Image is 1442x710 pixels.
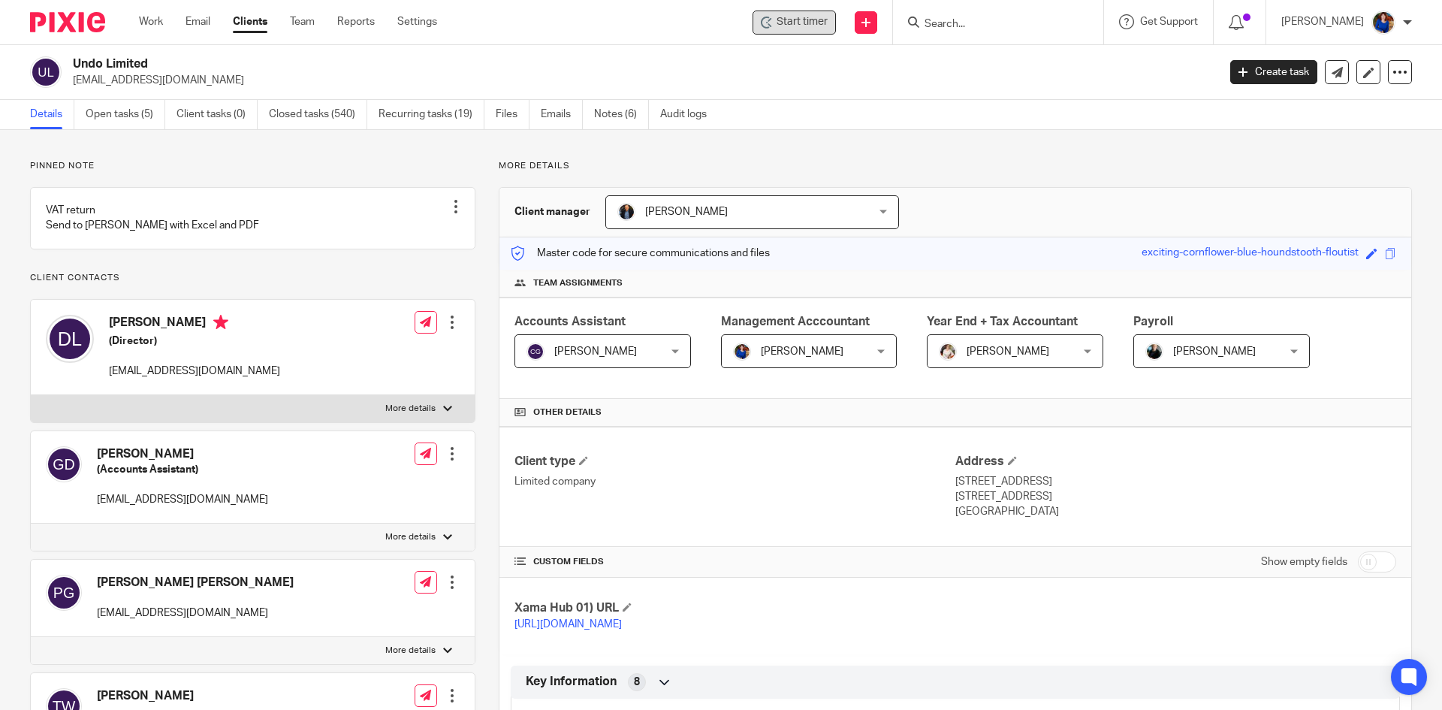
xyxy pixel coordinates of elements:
[514,474,955,489] p: Limited company
[73,56,981,72] h2: Undo Limited
[955,474,1396,489] p: [STREET_ADDRESS]
[634,675,640,690] span: 8
[733,343,751,361] img: Nicole.jpeg
[269,100,367,129] a: Closed tasks (540)
[290,14,315,29] a: Team
[385,403,436,415] p: More details
[97,462,268,477] h5: (Accounts Assistant)
[514,600,955,616] h4: Xama Hub 01) URL
[30,272,475,284] p: Client contacts
[753,11,836,35] div: Undo Limited
[541,100,583,129] a: Emails
[645,207,728,217] span: [PERSON_NAME]
[1140,17,1198,27] span: Get Support
[955,504,1396,519] p: [GEOGRAPHIC_DATA]
[397,14,437,29] a: Settings
[186,14,210,29] a: Email
[1142,245,1359,262] div: exciting-cornflower-blue-houndstooth-floutist
[1281,14,1364,29] p: [PERSON_NAME]
[86,100,165,129] a: Open tasks (5)
[514,454,955,470] h4: Client type
[30,56,62,88] img: svg%3E
[233,14,267,29] a: Clients
[514,204,590,219] h3: Client manager
[927,316,1078,328] span: Year End + Tax Accountant
[496,100,529,129] a: Files
[379,100,484,129] a: Recurring tasks (19)
[660,100,718,129] a: Audit logs
[554,346,637,357] span: [PERSON_NAME]
[526,343,545,361] img: svg%3E
[109,334,280,349] h5: (Director)
[97,575,294,591] h4: [PERSON_NAME] [PERSON_NAME]
[533,406,602,418] span: Other details
[46,315,94,363] img: svg%3E
[46,446,82,482] img: svg%3E
[337,14,375,29] a: Reports
[109,364,280,379] p: [EMAIL_ADDRESS][DOMAIN_NAME]
[514,556,955,568] h4: CUSTOM FIELDS
[73,73,1208,88] p: [EMAIL_ADDRESS][DOMAIN_NAME]
[955,489,1396,504] p: [STREET_ADDRESS]
[1261,554,1347,570] label: Show empty fields
[30,12,105,32] img: Pixie
[46,575,82,611] img: svg%3E
[1173,346,1256,357] span: [PERSON_NAME]
[97,688,268,704] h4: [PERSON_NAME]
[1145,343,1163,361] img: nicky-partington.jpg
[955,454,1396,470] h4: Address
[923,18,1058,32] input: Search
[97,492,268,507] p: [EMAIL_ADDRESS][DOMAIN_NAME]
[1230,60,1317,84] a: Create task
[761,346,843,357] span: [PERSON_NAME]
[967,346,1049,357] span: [PERSON_NAME]
[1371,11,1395,35] img: Nicole.jpeg
[213,315,228,330] i: Primary
[1133,316,1173,328] span: Payroll
[617,203,635,221] img: martin-hickman.jpg
[139,14,163,29] a: Work
[30,160,475,172] p: Pinned note
[939,343,957,361] img: Kayleigh%20Henson.jpeg
[97,446,268,462] h4: [PERSON_NAME]
[777,14,828,30] span: Start timer
[30,100,74,129] a: Details
[109,315,280,334] h4: [PERSON_NAME]
[514,619,622,630] a: [URL][DOMAIN_NAME]
[514,316,626,328] span: Accounts Assistant
[721,316,870,328] span: Management Acccountant
[511,246,770,261] p: Master code for secure communications and files
[499,160,1412,172] p: More details
[533,277,623,289] span: Team assignments
[385,645,436,657] p: More details
[97,606,294,621] p: [EMAIL_ADDRESS][DOMAIN_NAME]
[594,100,649,129] a: Notes (6)
[526,674,617,690] span: Key Information
[385,531,436,543] p: More details
[176,100,258,129] a: Client tasks (0)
